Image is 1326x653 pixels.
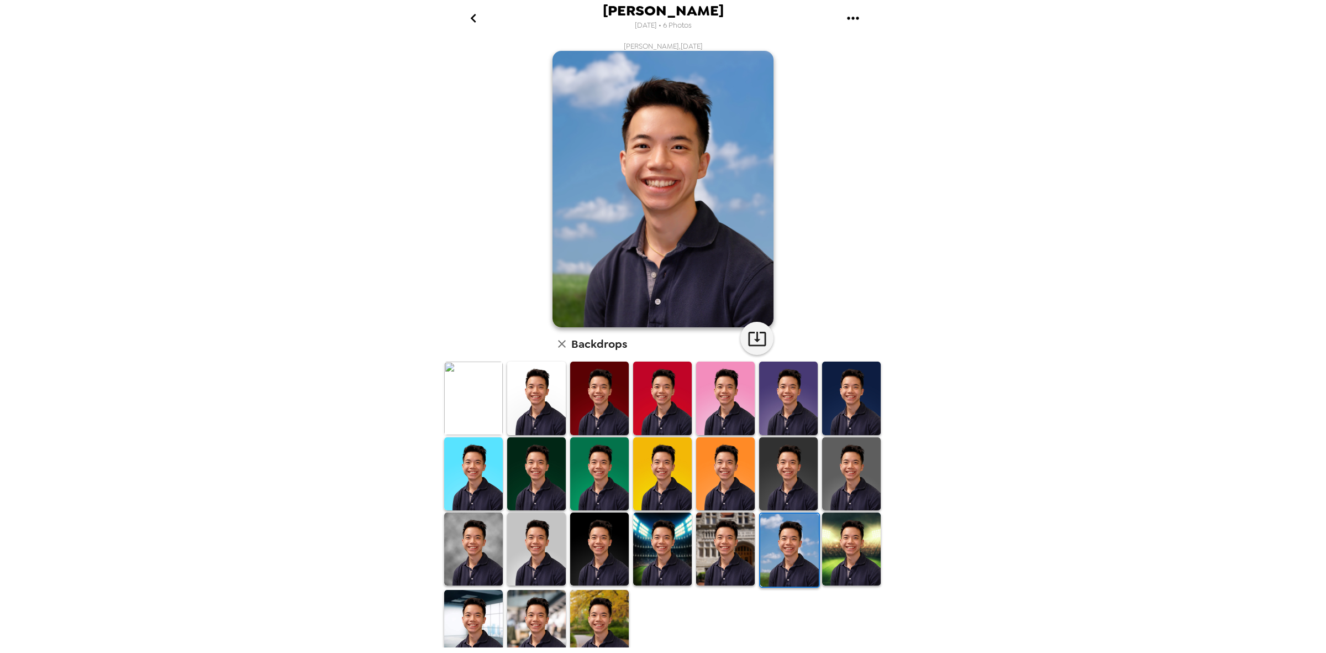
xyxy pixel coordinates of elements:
img: user [552,51,773,327]
span: [PERSON_NAME] [603,3,724,18]
img: Original [444,362,503,435]
h6: Backdrops [571,335,627,353]
span: [PERSON_NAME] , [DATE] [624,41,703,51]
span: [DATE] • 6 Photos [635,18,692,33]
